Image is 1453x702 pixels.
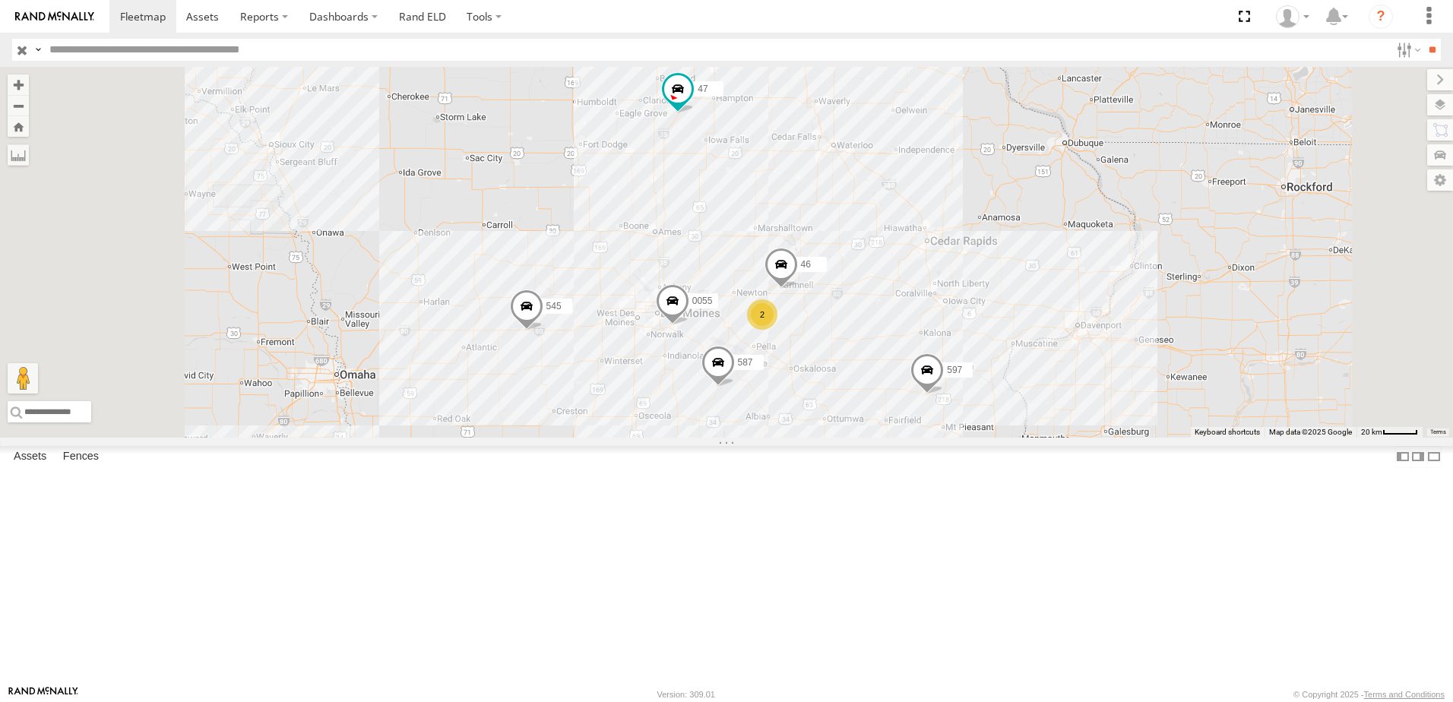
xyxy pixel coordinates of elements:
a: Terms and Conditions [1364,690,1445,699]
span: 0055 [692,296,713,306]
span: 47 [698,84,708,95]
img: rand-logo.svg [15,11,94,22]
span: 597 [947,365,962,375]
button: Zoom in [8,74,29,95]
button: Zoom Home [8,116,29,137]
label: Search Filter Options [1391,39,1423,61]
i: ? [1369,5,1393,29]
div: 2 [747,299,777,330]
a: Visit our Website [8,687,78,702]
div: Version: 309.01 [657,690,715,699]
span: 46 [801,260,811,270]
div: Tim Zylstra [1271,5,1315,28]
span: 20 km [1361,428,1382,436]
label: Dock Summary Table to the Left [1395,446,1410,468]
button: Keyboard shortcuts [1195,427,1260,438]
span: 587 [738,357,753,368]
button: Drag Pegman onto the map to open Street View [8,363,38,394]
span: Map data ©2025 Google [1269,428,1352,436]
span: 545 [546,301,562,311]
label: Assets [6,446,54,467]
label: Search Query [32,39,44,61]
button: Map Scale: 20 km per 43 pixels [1356,427,1423,438]
div: © Copyright 2025 - [1293,690,1445,699]
label: Map Settings [1427,169,1453,191]
label: Measure [8,144,29,166]
label: Dock Summary Table to the Right [1410,446,1426,468]
label: Fences [55,446,106,467]
label: Hide Summary Table [1426,446,1442,468]
a: Terms (opens in new tab) [1430,429,1446,435]
button: Zoom out [8,95,29,116]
